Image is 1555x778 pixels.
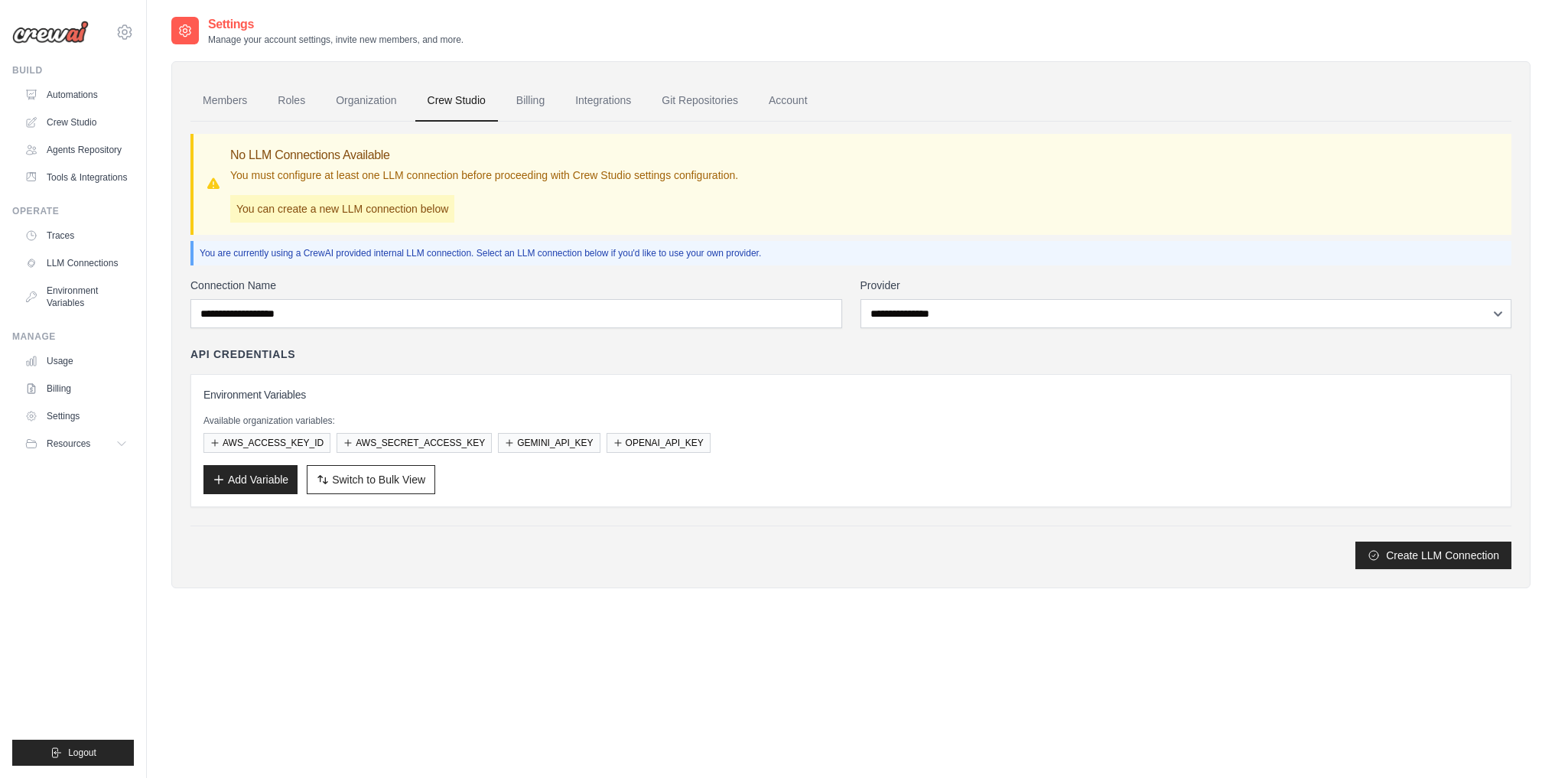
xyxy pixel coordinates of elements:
[208,15,464,34] h2: Settings
[18,110,134,135] a: Crew Studio
[12,330,134,343] div: Manage
[12,21,89,44] img: Logo
[337,433,492,453] button: AWS_SECRET_ACCESS_KEY
[203,387,1498,402] h3: Environment Variables
[203,415,1498,427] p: Available organization variables:
[18,223,134,248] a: Traces
[18,349,134,373] a: Usage
[860,278,1512,293] label: Provider
[230,168,738,183] p: You must configure at least one LLM connection before proceeding with Crew Studio settings config...
[230,195,454,223] p: You can create a new LLM connection below
[200,247,1505,259] p: You are currently using a CrewAI provided internal LLM connection. Select an LLM connection below...
[415,80,498,122] a: Crew Studio
[649,80,750,122] a: Git Repositories
[18,138,134,162] a: Agents Repository
[190,347,295,362] h4: API Credentials
[18,83,134,107] a: Automations
[203,433,330,453] button: AWS_ACCESS_KEY_ID
[563,80,643,122] a: Integrations
[498,433,600,453] button: GEMINI_API_KEY
[190,80,259,122] a: Members
[607,433,711,453] button: OPENAI_API_KEY
[190,278,842,293] label: Connection Name
[208,34,464,46] p: Manage your account settings, invite new members, and more.
[47,438,90,450] span: Resources
[68,747,96,759] span: Logout
[230,146,738,164] h3: No LLM Connections Available
[1355,542,1511,569] button: Create LLM Connection
[265,80,317,122] a: Roles
[307,465,435,494] button: Switch to Bulk View
[324,80,408,122] a: Organization
[18,431,134,456] button: Resources
[18,376,134,401] a: Billing
[203,465,298,494] button: Add Variable
[18,165,134,190] a: Tools & Integrations
[12,205,134,217] div: Operate
[12,64,134,76] div: Build
[332,472,425,487] span: Switch to Bulk View
[18,404,134,428] a: Settings
[504,80,557,122] a: Billing
[18,278,134,315] a: Environment Variables
[756,80,820,122] a: Account
[12,740,134,766] button: Logout
[18,251,134,275] a: LLM Connections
